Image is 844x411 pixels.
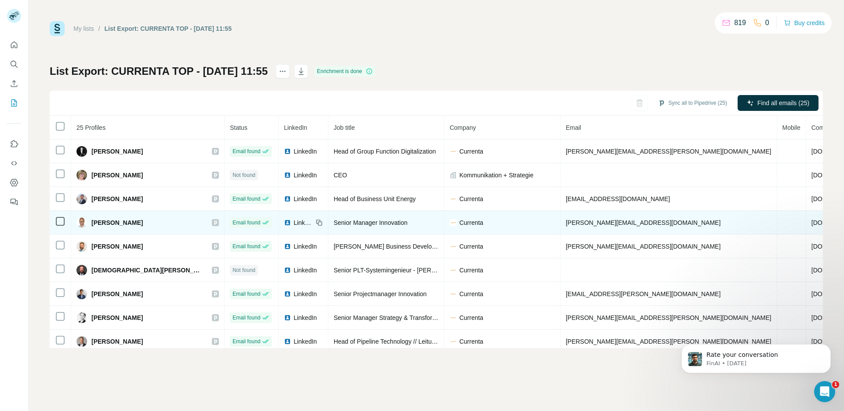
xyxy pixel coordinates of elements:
[233,338,260,345] span: Email found
[668,326,844,387] iframe: Intercom notifications message
[652,96,733,110] button: Sync all to Pipedrive (25)
[782,124,800,131] span: Mobile
[566,243,720,250] span: [PERSON_NAME][EMAIL_ADDRESS][DOMAIN_NAME]
[284,267,291,274] img: LinkedIn logo
[284,219,291,226] img: LinkedIn logo
[284,338,291,345] img: LinkedIn logo
[7,37,21,53] button: Quick start
[284,290,291,297] img: LinkedIn logo
[233,219,260,227] span: Email found
[76,146,87,157] img: Avatar
[450,290,457,297] img: company-logo
[294,313,317,322] span: LinkedIn
[566,219,720,226] span: [PERSON_NAME][EMAIL_ADDRESS][DOMAIN_NAME]
[284,314,291,321] img: LinkedIn logo
[294,337,317,346] span: LinkedIn
[91,313,143,322] span: [PERSON_NAME]
[334,314,451,321] span: Senior Manager Strategy & Transformation
[459,218,483,227] span: Currenta
[334,243,449,250] span: [PERSON_NAME] Business Development
[334,148,436,155] span: Head of Group Function Digitalization
[459,171,533,180] span: Kommunikation + Strategie
[459,194,483,203] span: Currenta
[91,218,143,227] span: [PERSON_NAME]
[294,171,317,180] span: LinkedIn
[334,195,416,202] span: Head of Business Unit Energy
[334,172,347,179] span: CEO
[76,289,87,299] img: Avatar
[459,313,483,322] span: Currenta
[294,147,317,156] span: LinkedIn
[91,337,143,346] span: [PERSON_NAME]
[7,155,21,171] button: Use Surfe API
[284,195,291,202] img: LinkedIn logo
[76,194,87,204] img: Avatar
[105,24,232,33] div: List Export: CURRENTA TOP - [DATE] 11:55
[91,290,143,298] span: [PERSON_NAME]
[76,124,105,131] span: 25 Profiles
[450,148,457,155] img: company-logo
[233,171,255,179] span: Not found
[314,66,375,77] div: Enrichment is done
[91,194,143,203] span: [PERSON_NAME]
[294,194,317,203] span: LinkedIn
[7,56,21,72] button: Search
[450,195,457,202] img: company-logo
[294,218,313,227] span: LinkedIn
[50,21,65,36] img: Surfe Logo
[233,195,260,203] span: Email found
[7,136,21,152] button: Use Surfe on LinkedIn
[294,242,317,251] span: LinkedIn
[566,338,771,345] span: [PERSON_NAME][EMAIL_ADDRESS][PERSON_NAME][DOMAIN_NAME]
[450,338,457,345] img: company-logo
[459,242,483,251] span: Currenta
[334,290,427,297] span: Senior Projectmanager Innovation
[294,290,317,298] span: LinkedIn
[284,243,291,250] img: LinkedIn logo
[284,148,291,155] img: LinkedIn logo
[566,314,771,321] span: [PERSON_NAME][EMAIL_ADDRESS][PERSON_NAME][DOMAIN_NAME]
[7,194,21,210] button: Feedback
[76,265,87,275] img: Avatar
[450,124,476,131] span: Company
[233,314,260,322] span: Email found
[566,124,581,131] span: Email
[284,124,307,131] span: LinkedIn
[233,290,260,298] span: Email found
[459,337,483,346] span: Currenta
[76,241,87,252] img: Avatar
[7,175,21,191] button: Dashboard
[233,266,255,274] span: Not found
[814,381,835,402] iframe: Intercom live chat
[76,217,87,228] img: Avatar
[91,266,203,275] span: [DEMOGRAPHIC_DATA][PERSON_NAME]
[459,266,483,275] span: Currenta
[784,17,825,29] button: Buy credits
[738,95,819,111] button: Find all emails (25)
[566,195,670,202] span: [EMAIL_ADDRESS][DOMAIN_NAME]
[76,312,87,323] img: Avatar
[566,290,720,297] span: [EMAIL_ADDRESS][PERSON_NAME][DOMAIN_NAME]
[450,219,457,226] img: company-logo
[91,147,143,156] span: [PERSON_NAME]
[450,267,457,274] img: company-logo
[832,381,839,388] span: 1
[91,242,143,251] span: [PERSON_NAME]
[450,314,457,321] img: company-logo
[98,24,100,33] li: /
[765,18,769,28] p: 0
[459,147,483,156] span: Currenta
[91,171,143,180] span: [PERSON_NAME]
[7,95,21,111] button: My lists
[566,148,771,155] span: [PERSON_NAME][EMAIL_ADDRESS][PERSON_NAME][DOMAIN_NAME]
[294,266,317,275] span: LinkedIn
[276,64,290,78] button: actions
[334,219,407,226] span: Senior Manager Innovation
[334,124,355,131] span: Job title
[334,267,508,274] span: Senior PLT-Systemingenieur - [PERSON_NAME] Operational IT
[76,170,87,180] img: Avatar
[757,99,809,107] span: Find all emails (25)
